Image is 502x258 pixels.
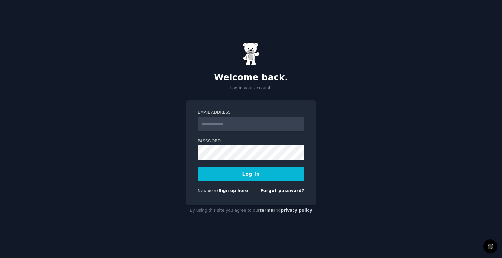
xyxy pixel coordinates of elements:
label: Password [198,138,304,144]
label: Email Address [198,110,304,116]
a: Sign up here [219,188,248,193]
img: Gummy Bear [243,42,259,65]
button: Log In [198,167,304,181]
a: Forgot password? [260,188,304,193]
a: privacy policy [281,208,312,213]
a: terms [260,208,273,213]
div: By using this site you agree to our and [186,205,316,216]
span: New user? [198,188,219,193]
p: Log in your account. [186,85,316,91]
h2: Welcome back. [186,72,316,83]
